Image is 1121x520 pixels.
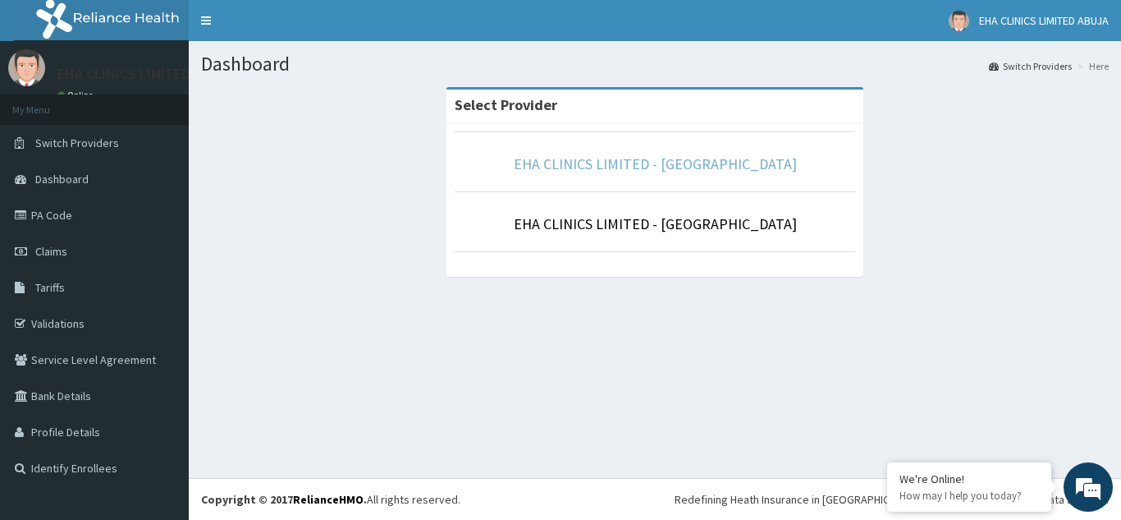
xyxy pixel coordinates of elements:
p: How may I help you today? [899,489,1039,503]
a: RelianceHMO [293,492,364,507]
a: EHA CLINICS LIMITED - [GEOGRAPHIC_DATA] [514,154,797,173]
span: Tariffs [35,280,65,295]
div: Chat with us now [85,92,276,113]
span: Switch Providers [35,136,119,150]
textarea: Type your message and hit 'Enter' [8,346,313,403]
a: EHA CLINICS LIMITED - [GEOGRAPHIC_DATA] [514,214,797,233]
img: User Image [949,11,969,31]
img: User Image [8,49,45,86]
a: Switch Providers [989,59,1072,73]
span: EHA CLINICS LIMITED ABUJA [979,13,1109,28]
a: Online [57,90,97,101]
p: EHA CLINICS LIMITED ABUJA [57,67,235,81]
div: We're Online! [899,472,1039,486]
li: Here [1073,59,1109,73]
span: Claims [35,244,67,259]
footer: All rights reserved. [189,478,1121,520]
strong: Select Provider [455,95,557,114]
img: d_794563401_company_1708531726252_794563401 [30,82,66,123]
div: Minimize live chat window [269,8,309,48]
span: Dashboard [35,172,89,186]
span: We're online! [95,155,226,321]
strong: Copyright © 2017 . [201,492,367,507]
h1: Dashboard [201,53,1109,75]
div: Redefining Heath Insurance in [GEOGRAPHIC_DATA] using Telemedicine and Data Science! [675,491,1109,508]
